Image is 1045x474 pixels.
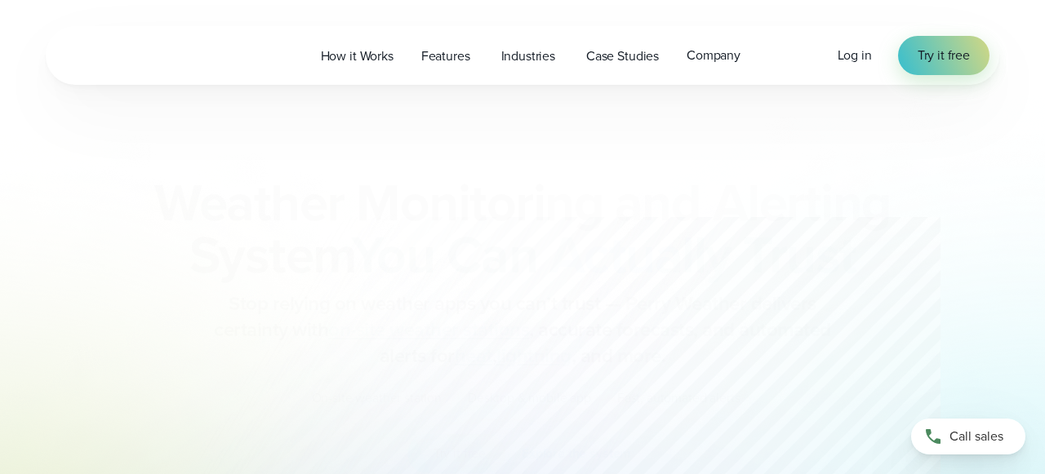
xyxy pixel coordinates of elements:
a: How it Works [307,39,407,73]
a: Try it free [898,36,989,75]
span: Industries [501,47,555,66]
span: Company [687,46,740,65]
a: Call sales [911,419,1025,454]
a: Log in [838,46,872,65]
span: Case Studies [586,47,659,66]
span: How it Works [321,47,394,66]
span: Features [421,47,470,66]
a: Case Studies [572,39,673,73]
span: Try it free [918,46,970,65]
span: Call sales [949,427,1003,446]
